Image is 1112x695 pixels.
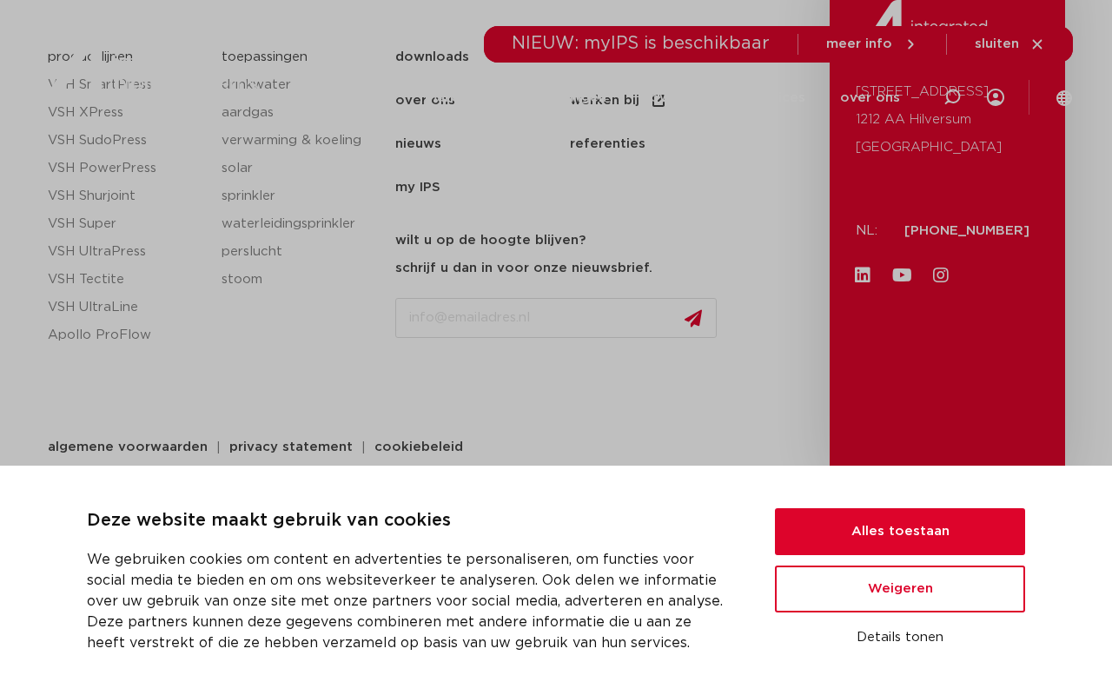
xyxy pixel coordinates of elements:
span: cookiebeleid [374,440,463,453]
a: markten [425,63,480,133]
a: sprinkler [222,182,378,210]
a: VSH Shurjoint [48,182,204,210]
button: Weigeren [775,566,1025,612]
a: VSH Super [48,210,204,238]
a: VSH Tectite [48,266,204,294]
p: NL: [856,217,884,245]
a: stoom [222,266,378,294]
button: Details tonen [775,623,1025,652]
a: my IPS [395,166,570,209]
a: solar [222,155,378,182]
span: sluiten [975,37,1019,50]
p: Deze website maakt gebruik van cookies [87,507,733,535]
iframe: reCAPTCHA [395,352,659,420]
input: info@emailadres.nl [395,298,717,338]
span: privacy statement [229,440,353,453]
a: VSH SudoPress [48,127,204,155]
strong: wilt u op de hoogte blijven? [395,234,586,247]
a: Apollo ProFlow [48,321,204,349]
span: algemene voorwaarden [48,440,208,453]
a: producten [320,63,390,133]
span: meer info [826,37,892,50]
a: nieuws [395,122,570,166]
a: over ons [840,63,900,133]
a: perslucht [222,238,378,266]
a: waterleidingsprinkler [222,210,378,238]
a: cookiebeleid [361,440,476,453]
a: referenties [570,122,745,166]
nav: Menu [320,63,900,133]
a: downloads [641,63,715,133]
a: [PHONE_NUMBER] [904,224,1029,237]
a: algemene voorwaarden [35,440,221,453]
a: VSH PowerPress [48,155,204,182]
a: privacy statement [216,440,366,453]
a: services [750,63,805,133]
strong: schrijf u dan in voor onze nieuwsbrief. [395,261,652,275]
span: NIEUW: myIPS is beschikbaar [512,35,770,52]
a: sluiten [975,36,1045,52]
a: toepassingen [515,63,606,133]
div: my IPS [987,63,1004,133]
p: We gebruiken cookies om content en advertenties te personaliseren, om functies voor social media ... [87,549,733,653]
a: VSH UltraLine [48,294,204,321]
button: Alles toestaan [775,508,1025,555]
a: meer info [826,36,918,52]
img: send.svg [685,309,702,328]
a: VSH UltraPress [48,238,204,266]
a: verwarming & koeling [222,127,378,155]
